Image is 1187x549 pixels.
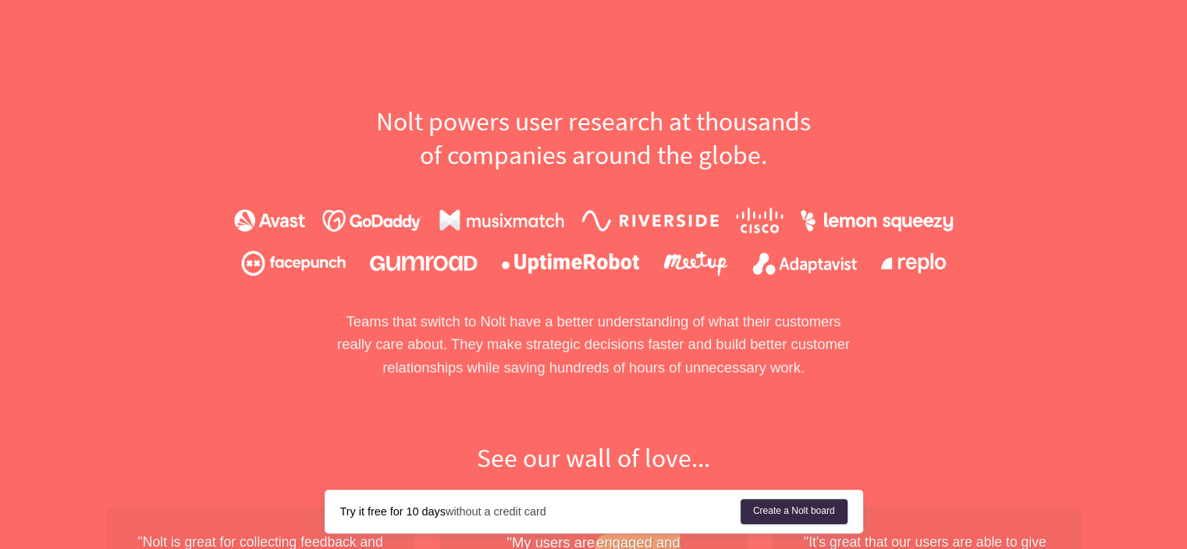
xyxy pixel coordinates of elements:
[663,251,728,276] img: meetup.9107d9babc.png
[234,209,305,232] img: avast.6829f2e004.png
[325,310,863,379] p: Teams that switch to Nolt have a better understanding of what their customers really care about. ...
[581,210,719,231] img: riverside.224b59c4e9.png
[801,210,953,231] img: lemonsqueezy.bc0263d410.png
[322,209,422,232] img: godaddy.fea34582f6.png
[439,209,564,231] img: musixmatch.134dacf828.png
[736,207,784,234] img: cisco.095899e268.png
[241,251,346,275] img: facepunch.2d9380a33e.png
[752,252,857,275] img: adaptavist.4060977e04.png
[881,253,946,273] img: replo.43f45c7cdc.png
[340,504,741,519] div: without a credit card
[370,255,478,271] img: gumroad.2d33986aca.png
[325,441,863,476] h2: See our wall of love...
[340,505,446,518] strong: Try it free for 10 days
[502,253,639,273] img: uptimerobot.920923f729.png
[325,105,863,173] h2: Nolt powers user research at thousands of companies around the globe.
[741,499,848,524] a: Create a Nolt board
